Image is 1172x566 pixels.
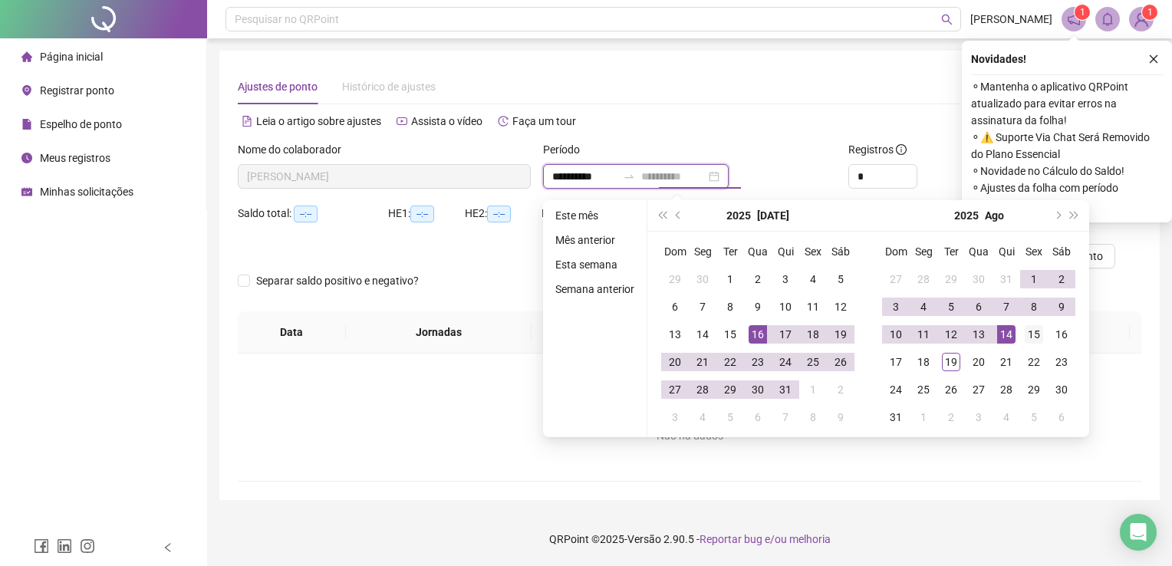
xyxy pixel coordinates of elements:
[716,376,744,403] td: 2025-07-29
[772,348,799,376] td: 2025-07-24
[21,119,32,130] span: file
[512,115,576,127] span: Faça um tour
[661,265,689,293] td: 2025-06-29
[910,293,937,321] td: 2025-08-04
[993,293,1020,321] td: 2025-08-07
[1052,408,1071,426] div: 6
[896,144,907,155] span: info-circle
[970,408,988,426] div: 3
[942,408,960,426] div: 2
[689,321,716,348] td: 2025-07-14
[827,348,854,376] td: 2025-07-26
[997,380,1016,399] div: 28
[993,348,1020,376] td: 2025-08-21
[887,353,905,371] div: 17
[661,321,689,348] td: 2025-07-13
[910,265,937,293] td: 2025-07-28
[721,298,739,316] div: 8
[1130,8,1153,31] img: 86136
[666,325,684,344] div: 13
[689,293,716,321] td: 2025-07-07
[716,265,744,293] td: 2025-07-01
[721,380,739,399] div: 29
[1148,54,1159,64] span: close
[21,51,32,62] span: home
[623,170,635,183] span: to
[971,179,1163,213] span: ⚬ Ajustes da folha com período ampliado!
[256,427,1123,444] div: Não há dados
[1048,321,1075,348] td: 2025-08-16
[207,512,1172,566] footer: QRPoint © 2025 - 2.90.5 -
[804,408,822,426] div: 8
[749,353,767,371] div: 23
[666,270,684,288] div: 29
[1020,321,1048,348] td: 2025-08-15
[238,205,388,222] div: Saldo total:
[887,270,905,288] div: 27
[776,380,795,399] div: 31
[965,265,993,293] td: 2025-07-30
[970,380,988,399] div: 27
[848,141,907,158] span: Registros
[1048,376,1075,403] td: 2025-08-30
[882,348,910,376] td: 2025-08-17
[342,81,436,93] span: Histórico de ajustes
[410,206,434,222] span: --:--
[40,84,114,97] span: Registrar ponto
[937,376,965,403] td: 2025-08-26
[827,293,854,321] td: 2025-07-12
[831,270,850,288] div: 5
[40,51,103,63] span: Página inicial
[1067,12,1081,26] span: notification
[716,348,744,376] td: 2025-07-22
[965,238,993,265] th: Qua
[40,152,110,164] span: Meus registros
[749,325,767,344] div: 16
[882,293,910,321] td: 2025-08-03
[993,403,1020,431] td: 2025-09-04
[749,270,767,288] div: 2
[914,298,933,316] div: 4
[804,325,822,344] div: 18
[689,376,716,403] td: 2025-07-28
[914,408,933,426] div: 1
[772,321,799,348] td: 2025-07-17
[1025,353,1043,371] div: 22
[716,321,744,348] td: 2025-07-15
[1020,403,1048,431] td: 2025-09-05
[666,298,684,316] div: 6
[80,538,95,554] span: instagram
[776,298,795,316] div: 10
[804,298,822,316] div: 11
[250,272,425,289] span: Separar saldo positivo e negativo?
[970,11,1052,28] span: [PERSON_NAME]
[776,270,795,288] div: 3
[543,141,590,158] label: Período
[744,376,772,403] td: 2025-07-30
[693,270,712,288] div: 30
[1052,270,1071,288] div: 2
[726,200,751,231] button: year panel
[942,353,960,371] div: 19
[721,353,739,371] div: 22
[1025,270,1043,288] div: 1
[21,85,32,96] span: environment
[744,238,772,265] th: Qua
[1025,408,1043,426] div: 5
[716,238,744,265] th: Ter
[993,321,1020,348] td: 2025-08-14
[997,408,1016,426] div: 4
[831,353,850,371] div: 26
[887,325,905,344] div: 10
[827,376,854,403] td: 2025-08-02
[749,298,767,316] div: 9
[772,403,799,431] td: 2025-08-07
[661,238,689,265] th: Dom
[914,325,933,344] div: 11
[1048,265,1075,293] td: 2025-08-02
[1020,348,1048,376] td: 2025-08-22
[937,348,965,376] td: 2025-08-19
[693,298,712,316] div: 7
[1120,514,1157,551] div: Open Intercom Messenger
[744,265,772,293] td: 2025-07-02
